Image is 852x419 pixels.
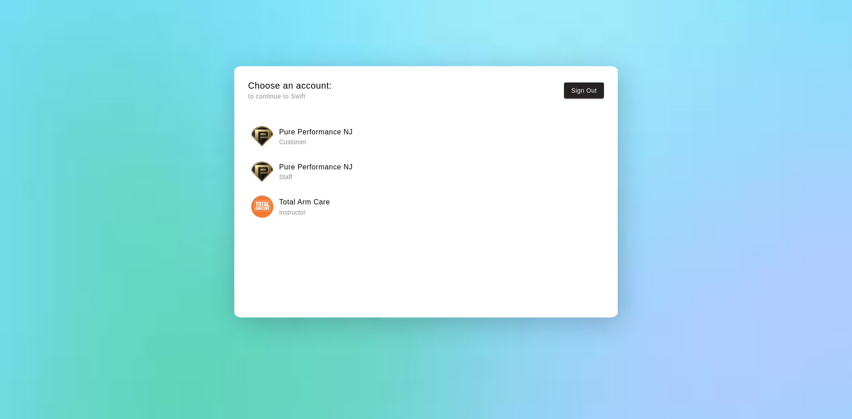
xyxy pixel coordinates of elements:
[279,208,330,217] p: Instructor
[248,92,332,101] p: to continue to Swift
[279,172,353,181] p: Staff
[279,126,353,138] h6: Pure Performance NJ
[279,161,353,173] h6: Pure Performance NJ
[564,82,604,99] button: Sign Out
[248,122,604,150] button: Pure Performance NJPure Performance NJ Customer
[279,196,330,208] h6: Total Arm Care
[251,161,273,183] img: Pure Performance NJ
[251,125,273,147] img: Pure Performance NJ
[279,137,353,146] p: Customer
[251,196,273,218] img: Total Arm Care
[248,157,604,185] button: Pure Performance NJPure Performance NJ Staff
[248,192,604,220] button: Total Arm CareTotal Arm Care Instructor
[248,80,332,92] h5: Choose an account:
